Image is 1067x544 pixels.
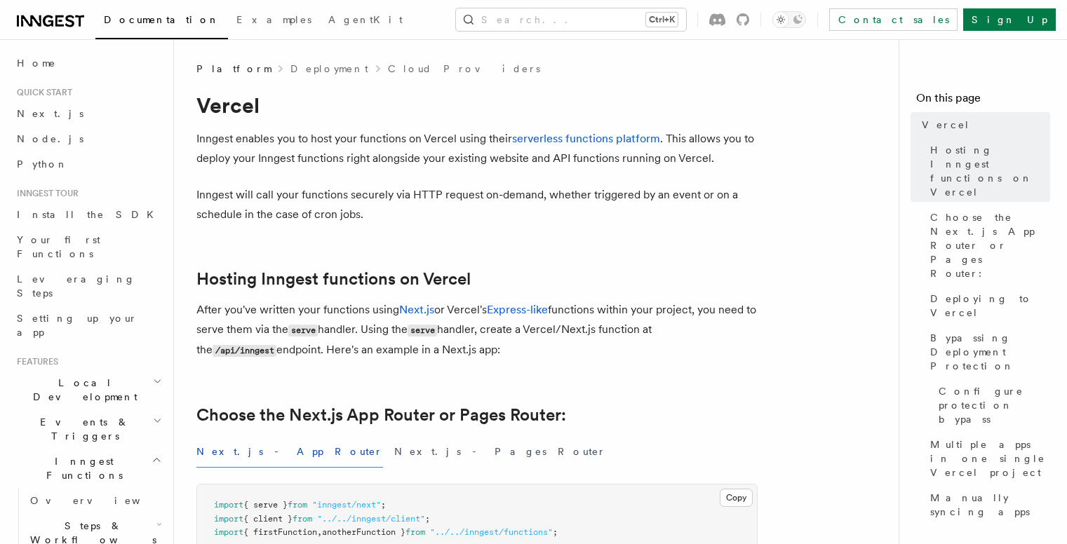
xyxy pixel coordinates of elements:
[394,436,606,468] button: Next.js - Pages Router
[11,266,165,306] a: Leveraging Steps
[925,325,1050,379] a: Bypassing Deployment Protection
[25,488,165,513] a: Overview
[930,491,1050,519] span: Manually syncing apps
[720,489,753,507] button: Copy
[11,101,165,126] a: Next.js
[11,306,165,345] a: Setting up your app
[922,118,970,132] span: Vercel
[930,437,1050,480] span: Multiple apps in one single Vercel project
[11,376,153,404] span: Local Development
[11,409,165,449] button: Events & Triggers
[228,4,320,38] a: Examples
[11,454,152,482] span: Inngest Functions
[196,62,271,76] span: Platform
[930,292,1050,320] span: Deploying to Vercel
[243,500,288,510] span: { serve }
[196,436,383,468] button: Next.js - App Router
[17,313,137,338] span: Setting up your app
[930,143,1050,199] span: Hosting Inngest functions on Vercel
[104,14,220,25] span: Documentation
[963,8,1056,31] a: Sign Up
[430,527,553,537] span: "../../inngest/functions"
[405,527,425,537] span: from
[388,62,540,76] a: Cloud Providers
[320,4,411,38] a: AgentKit
[11,227,165,266] a: Your first Functions
[17,133,83,144] span: Node.js
[933,379,1050,432] a: Configure protection bypass
[772,11,806,28] button: Toggle dark mode
[916,112,1050,137] a: Vercel
[288,325,318,336] code: serve
[243,514,293,524] span: { client }
[17,234,100,259] span: Your first Functions
[925,205,1050,286] a: Choose the Next.js App Router or Pages Router:
[214,500,243,510] span: import
[11,151,165,177] a: Python
[17,273,135,299] span: Leveraging Steps
[829,8,958,31] a: Contact sales
[11,87,72,98] span: Quick start
[553,527,558,537] span: ;
[925,137,1050,205] a: Hosting Inngest functions on Vercel
[17,209,162,220] span: Install the SDK
[381,500,386,510] span: ;
[290,62,368,76] a: Deployment
[916,90,1050,112] h4: On this page
[930,210,1050,280] span: Choose the Next.js App Router or Pages Router:
[925,485,1050,524] a: Manually syncing apps
[11,202,165,227] a: Install the SDK
[322,527,405,537] span: anotherFunction }
[196,269,471,289] a: Hosting Inngest functions on Vercel
[11,370,165,409] button: Local Development
[456,8,686,31] button: Search...Ctrl+K
[30,495,175,506] span: Overview
[214,527,243,537] span: import
[11,449,165,488] button: Inngest Functions
[17,108,83,119] span: Next.js
[11,415,153,443] span: Events & Triggers
[425,514,430,524] span: ;
[399,303,434,316] a: Next.js
[328,14,403,25] span: AgentKit
[939,384,1050,426] span: Configure protection bypass
[213,345,276,357] code: /api/inngest
[196,93,758,118] h1: Vercel
[11,356,58,367] span: Features
[512,132,660,145] a: serverless functions platform
[487,303,548,316] a: Express-like
[930,331,1050,373] span: Bypassing Deployment Protection
[288,500,307,510] span: from
[196,129,758,168] p: Inngest enables you to host your functions on Vercel using their . This allows you to deploy your...
[17,56,56,70] span: Home
[312,500,381,510] span: "inngest/next"
[95,4,228,39] a: Documentation
[243,527,317,537] span: { firstFunction
[646,13,678,27] kbd: Ctrl+K
[408,325,437,336] code: serve
[196,185,758,224] p: Inngest will call your functions securely via HTTP request on-demand, whether triggered by an eve...
[11,50,165,76] a: Home
[196,405,566,425] a: Choose the Next.js App Router or Pages Router:
[925,432,1050,485] a: Multiple apps in one single Vercel project
[293,514,312,524] span: from
[236,14,311,25] span: Examples
[925,286,1050,325] a: Deploying to Vercel
[196,300,758,360] p: After you've written your functions using or Vercel's functions within your project, you need to ...
[317,527,322,537] span: ,
[317,514,425,524] span: "../../inngest/client"
[17,158,68,170] span: Python
[11,188,79,199] span: Inngest tour
[11,126,165,151] a: Node.js
[214,514,243,524] span: import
